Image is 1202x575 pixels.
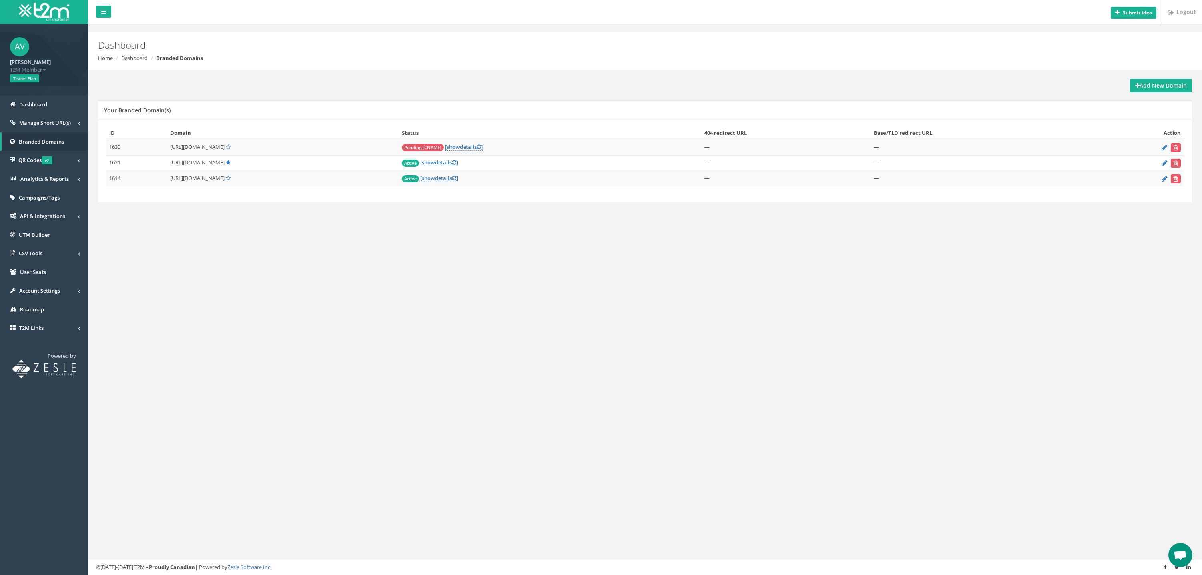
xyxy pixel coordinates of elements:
[170,143,225,150] span: [URL][DOMAIN_NAME]
[106,140,167,156] td: 1630
[1111,7,1156,19] button: Submit idea
[422,159,435,166] span: show
[20,212,65,220] span: API & Integrations
[42,156,52,164] span: v2
[19,324,44,331] span: T2M Links
[422,174,435,182] span: show
[106,171,167,187] td: 1614
[871,140,1095,156] td: —
[1123,9,1152,16] b: Submit idea
[170,159,225,166] span: [URL][DOMAIN_NAME]
[1095,126,1184,140] th: Action
[96,563,1194,571] div: ©[DATE]-[DATE] T2M – | Powered by
[871,156,1095,171] td: —
[19,287,60,294] span: Account Settings
[10,74,39,82] span: Teams Plan
[98,40,1008,50] h2: Dashboard
[19,138,64,145] span: Branded Domains
[1130,79,1192,92] a: Add New Domain
[170,174,225,182] span: [URL][DOMAIN_NAME]
[106,156,167,171] td: 1621
[10,58,51,66] strong: [PERSON_NAME]
[12,360,76,378] img: T2M URL Shortener powered by Zesle Software Inc.
[226,174,231,182] a: Set Default
[19,3,69,21] img: T2M
[402,175,419,182] span: Active
[1168,543,1192,567] div: Open chat
[10,37,29,56] span: AV
[20,268,46,276] span: User Seats
[156,54,203,62] strong: Branded Domains
[226,143,231,150] a: Set Default
[871,171,1095,187] td: —
[167,126,399,140] th: Domain
[19,119,71,126] span: Manage Short URL(s)
[420,174,458,182] a: [showdetails]
[121,54,148,62] a: Dashboard
[20,175,69,182] span: Analytics & Reports
[399,126,701,140] th: Status
[447,143,460,150] span: show
[701,156,871,171] td: —
[104,107,171,113] h5: Your Branded Domain(s)
[98,54,113,62] a: Home
[226,159,231,166] a: Default
[149,563,195,571] strong: Proudly Canadian
[18,156,52,164] span: QR Codes
[701,126,871,140] th: 404 redirect URL
[420,159,458,166] a: [showdetails]
[10,66,78,74] span: T2M Member
[19,250,42,257] span: CSV Tools
[227,563,271,571] a: Zesle Software Inc.
[402,144,444,151] span: Pending [CNAME]
[48,352,76,359] span: Powered by
[871,126,1095,140] th: Base/TLD redirect URL
[402,160,419,167] span: Active
[1135,82,1187,89] strong: Add New Domain
[10,56,78,73] a: [PERSON_NAME] T2M Member
[106,126,167,140] th: ID
[19,101,47,108] span: Dashboard
[445,143,483,151] a: [showdetails]
[20,306,44,313] span: Roadmap
[701,171,871,187] td: —
[701,140,871,156] td: —
[19,231,50,238] span: UTM Builder
[19,194,60,201] span: Campaigns/Tags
